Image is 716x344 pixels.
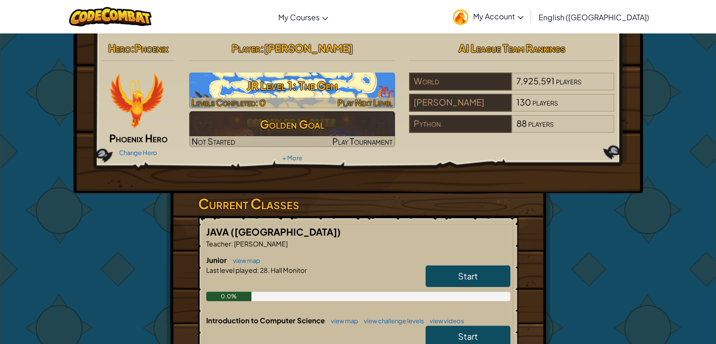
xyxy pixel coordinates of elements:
span: Start [458,270,478,281]
a: [PERSON_NAME]130players [409,103,615,114]
a: Python88players [409,124,615,135]
a: Play Next Level [189,73,395,108]
span: Levels Completed: 0 [192,97,265,108]
a: view map [326,317,358,325]
a: view videos [425,317,464,325]
a: view challenge levels [359,317,424,325]
span: Last level played [206,266,257,274]
span: ([GEOGRAPHIC_DATA]) [231,226,341,238]
span: : [231,239,233,248]
div: 0.0% [206,292,252,301]
a: World7,925,591players [409,82,615,92]
h3: JR Level 1: The Gem [189,75,395,96]
span: : [131,41,135,55]
a: Change Hero [119,149,157,156]
img: JR Level 1: The Gem [189,73,395,108]
span: Hero [108,41,131,55]
span: [PERSON_NAME] [264,41,353,55]
span: Hall Monitor [270,266,307,274]
div: Python [409,115,512,133]
span: : [260,41,264,55]
span: Phoenix Hero [109,131,168,145]
span: Start [458,331,478,342]
img: avatar [453,9,468,25]
span: [PERSON_NAME] [233,239,288,248]
span: 28. [259,266,270,274]
span: 130 [516,97,531,107]
a: My Courses [274,4,333,30]
a: English ([GEOGRAPHIC_DATA]) [534,4,654,30]
span: 88 [516,118,527,129]
span: Junior [206,255,228,264]
a: + More [282,154,302,162]
a: view map [228,257,260,264]
h3: Golden Goal [189,114,395,135]
span: Teacher [206,239,231,248]
span: English ([GEOGRAPHIC_DATA]) [539,12,649,22]
div: World [409,73,512,90]
span: JAVA [206,226,231,238]
span: players [528,118,554,129]
span: players [556,75,581,86]
img: Golden Goal [189,111,395,147]
h3: Current Classes [198,193,518,214]
span: Introduction to Computer Science [206,316,326,325]
a: My Account [448,2,528,32]
span: Play Next Level [338,97,393,108]
span: Not Started [192,136,235,147]
span: Phoenix [135,41,169,55]
span: players [532,97,558,107]
span: Player [231,41,260,55]
span: My Account [473,11,523,21]
span: Play Tournament [332,136,393,147]
span: My Courses [278,12,320,22]
a: Golden GoalNot StartedPlay Tournament [189,111,395,147]
span: 7,925,591 [516,75,555,86]
span: : [257,266,259,274]
img: CodeCombat logo [69,7,152,26]
div: [PERSON_NAME] [409,94,512,112]
img: Codecombat-Pets-Phoenix-01.png [108,73,165,129]
span: AI League Team Rankings [459,41,565,55]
